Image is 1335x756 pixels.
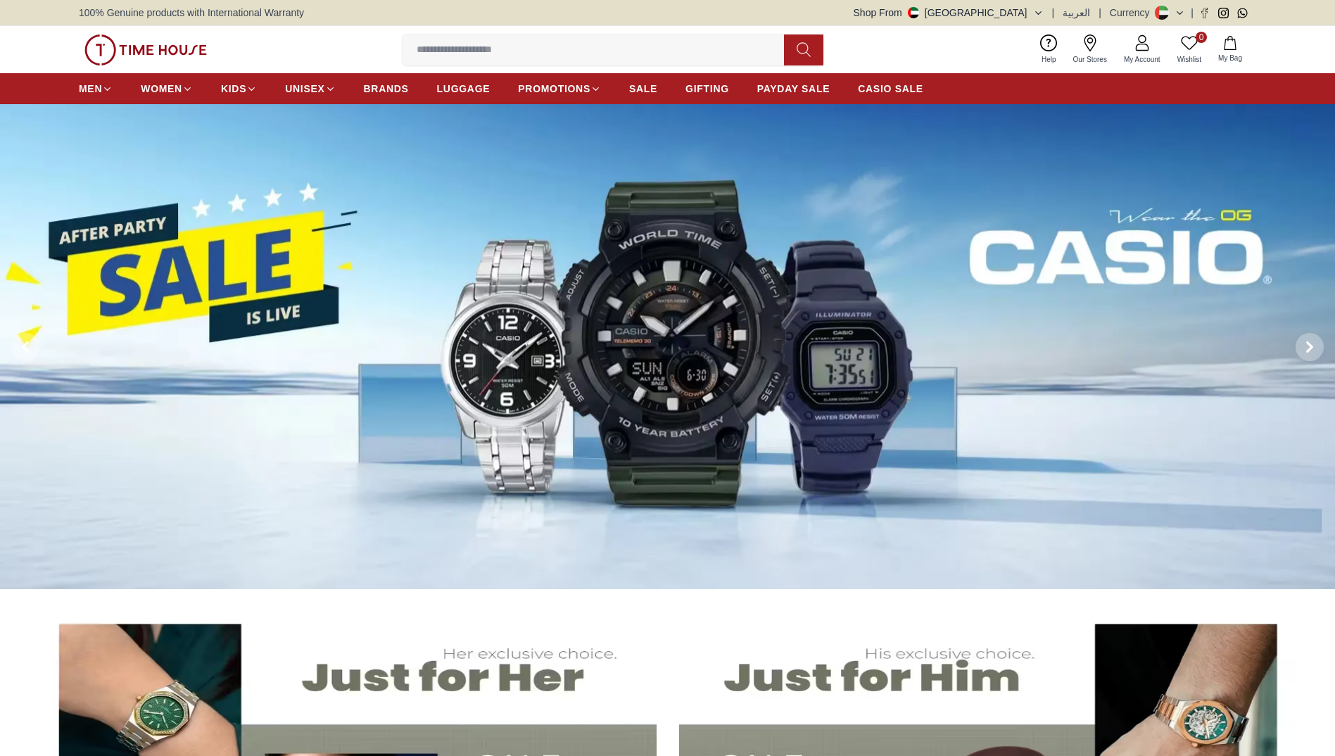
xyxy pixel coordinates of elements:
[629,82,657,96] span: SALE
[1237,8,1248,18] a: Whatsapp
[518,82,590,96] span: PROMOTIONS
[1110,6,1156,20] div: Currency
[1063,6,1090,20] button: العربية
[1213,53,1248,63] span: My Bag
[1196,32,1207,43] span: 0
[364,82,409,96] span: BRANDS
[858,76,923,101] a: CASIO SALE
[1169,32,1210,68] a: 0Wishlist
[1068,54,1113,65] span: Our Stores
[1218,8,1229,18] a: Instagram
[1099,6,1101,20] span: |
[437,82,491,96] span: LUGGAGE
[858,82,923,96] span: CASIO SALE
[141,82,182,96] span: WOMEN
[685,76,729,101] a: GIFTING
[1033,32,1065,68] a: Help
[79,76,113,101] a: MEN
[79,82,102,96] span: MEN
[1210,33,1251,66] button: My Bag
[685,82,729,96] span: GIFTING
[854,6,1044,20] button: Shop From[GEOGRAPHIC_DATA]
[285,82,324,96] span: UNISEX
[518,76,601,101] a: PROMOTIONS
[1191,6,1194,20] span: |
[437,76,491,101] a: LUGGAGE
[221,76,257,101] a: KIDS
[908,7,919,18] img: United Arab Emirates
[1052,6,1055,20] span: |
[757,76,830,101] a: PAYDAY SALE
[285,76,335,101] a: UNISEX
[1036,54,1062,65] span: Help
[1199,8,1210,18] a: Facebook
[1065,32,1115,68] a: Our Stores
[364,76,409,101] a: BRANDS
[757,82,830,96] span: PAYDAY SALE
[84,34,207,65] img: ...
[1118,54,1166,65] span: My Account
[141,76,193,101] a: WOMEN
[629,76,657,101] a: SALE
[221,82,246,96] span: KIDS
[1172,54,1207,65] span: Wishlist
[79,6,304,20] span: 100% Genuine products with International Warranty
